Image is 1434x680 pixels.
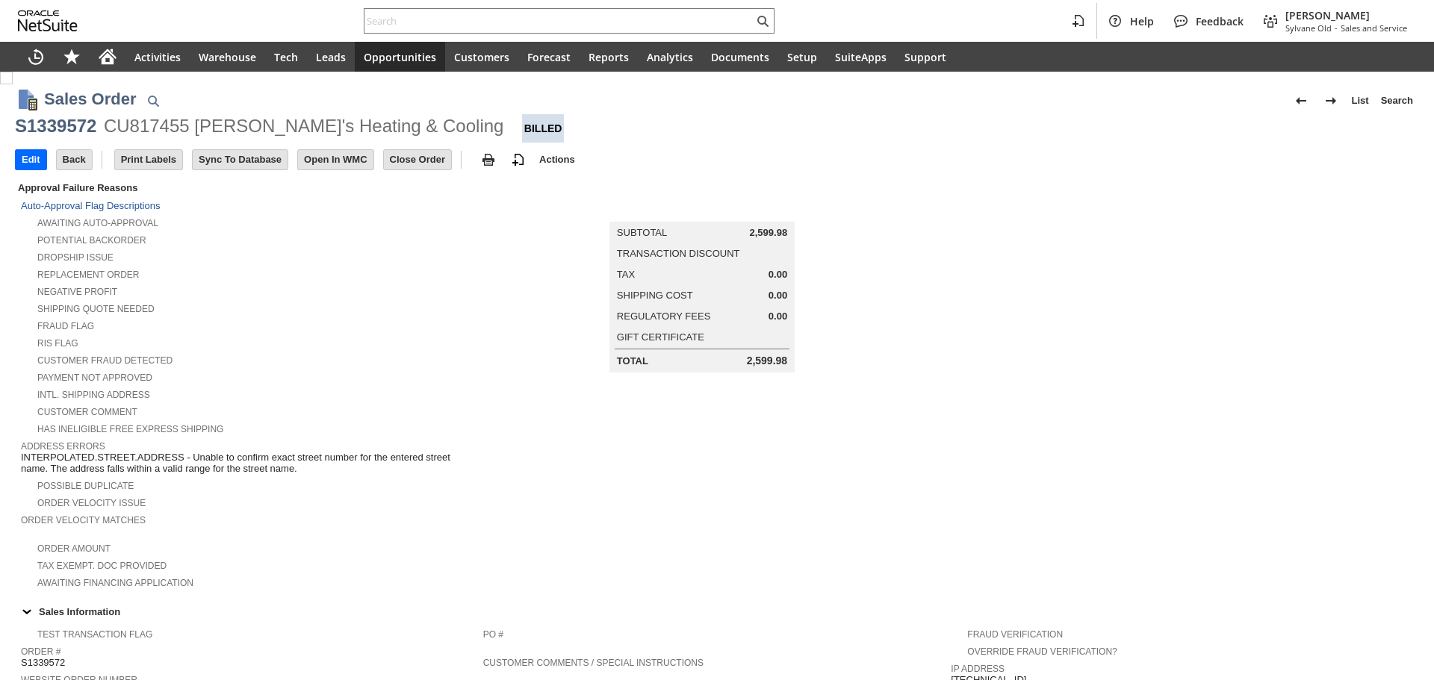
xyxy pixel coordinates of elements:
a: Regulatory Fees [617,311,710,322]
a: Dropship Issue [37,252,114,263]
div: Billed [522,114,565,143]
a: Forecast [518,42,580,72]
span: Documents [711,50,769,64]
span: INTERPOLATED.STREET.ADDRESS - Unable to confirm exact street number for the entered street name. ... [21,452,476,475]
a: Negative Profit [37,287,117,297]
img: Previous [1292,92,1310,110]
input: Search [364,12,754,30]
a: Order Amount [37,543,111,554]
a: Reports [580,42,638,72]
a: Customer Comments / Special Instructions [483,658,704,668]
span: Customers [454,50,509,64]
a: PO # [483,629,503,640]
a: Test Transaction Flag [37,629,152,640]
h1: Sales Order [44,87,137,111]
a: Order # [21,646,60,657]
a: Fraud Flag [37,321,94,331]
a: Shipping Cost [617,290,693,301]
a: Recent Records [18,42,54,72]
a: Gift Certificate [617,331,704,343]
a: Setup [778,42,826,72]
input: Open In WMC [298,150,373,169]
span: S1339572 [21,657,65,669]
span: 0.00 [769,290,787,302]
div: Approval Failure Reasons [15,179,477,196]
div: CU817455 [PERSON_NAME]'s Heating & Cooling [104,114,504,138]
a: SuiteApps [826,42,896,72]
a: Customers [445,42,518,72]
span: Analytics [647,50,693,64]
a: Transaction Discount [617,248,740,259]
a: Actions [533,154,581,165]
span: Warehouse [199,50,256,64]
img: add-record.svg [509,151,527,169]
span: [PERSON_NAME] [1285,8,1407,22]
img: Next [1322,92,1340,110]
a: Tax [617,269,635,280]
a: Override Fraud Verification? [967,646,1117,657]
input: Edit [16,150,46,169]
span: Setup [787,50,817,64]
a: Awaiting Auto-Approval [37,218,158,228]
img: print.svg [479,151,497,169]
span: Help [1130,14,1154,28]
span: Reports [589,50,629,64]
td: Sales Information [15,602,1419,621]
img: Quick Find [144,92,162,110]
span: Sales and Service [1341,22,1407,34]
span: Leads [316,50,346,64]
span: 0.00 [769,269,787,281]
a: Payment not approved [37,372,152,383]
span: Forecast [527,50,571,64]
a: List [1346,89,1375,113]
svg: logo [18,10,78,31]
a: Shipping Quote Needed [37,304,155,314]
caption: Summary [609,198,795,222]
span: Activities [134,50,181,64]
a: Awaiting Financing Application [37,578,193,588]
span: Opportunities [364,50,436,64]
a: Subtotal [617,227,667,238]
input: Back [57,150,92,169]
a: Warehouse [190,42,265,72]
a: Total [617,355,648,366]
a: Address Errors [21,441,105,452]
a: Potential Backorder [37,235,146,246]
input: Sync To Database [193,150,288,169]
span: 2,599.98 [750,227,788,239]
a: Home [90,42,125,72]
a: Documents [702,42,778,72]
div: S1339572 [15,114,96,138]
a: Replacement Order [37,269,139,280]
a: Analytics [638,42,702,72]
span: 0.00 [769,311,787,322]
svg: Search [754,12,772,30]
a: Intl. Shipping Address [37,390,150,400]
a: Auto-Approval Flag Descriptions [21,200,160,211]
span: Sylvane Old [1285,22,1332,34]
svg: Shortcuts [63,48,81,66]
span: SuiteApps [835,50,887,64]
a: Support [896,42,955,72]
div: Sales Information [15,602,1413,621]
a: Leads [307,42,355,72]
a: Tax Exempt. Doc Provided [37,561,167,571]
a: Order Velocity Issue [37,498,146,508]
a: Search [1375,89,1419,113]
span: Feedback [1196,14,1244,28]
a: Activities [125,42,190,72]
input: Print Labels [115,150,182,169]
input: Close Order [384,150,451,169]
a: Opportunities [355,42,445,72]
a: Customer Comment [37,407,137,417]
svg: Home [99,48,117,66]
a: Has Ineligible Free Express Shipping [37,424,223,434]
a: RIS flag [37,338,78,349]
div: Shortcuts [54,42,90,72]
span: Support [904,50,946,64]
svg: Recent Records [27,48,45,66]
a: Order Velocity Matches [21,515,146,525]
a: Fraud Verification [967,629,1063,640]
a: Possible Duplicate [37,481,134,491]
a: Customer Fraud Detected [37,355,173,366]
